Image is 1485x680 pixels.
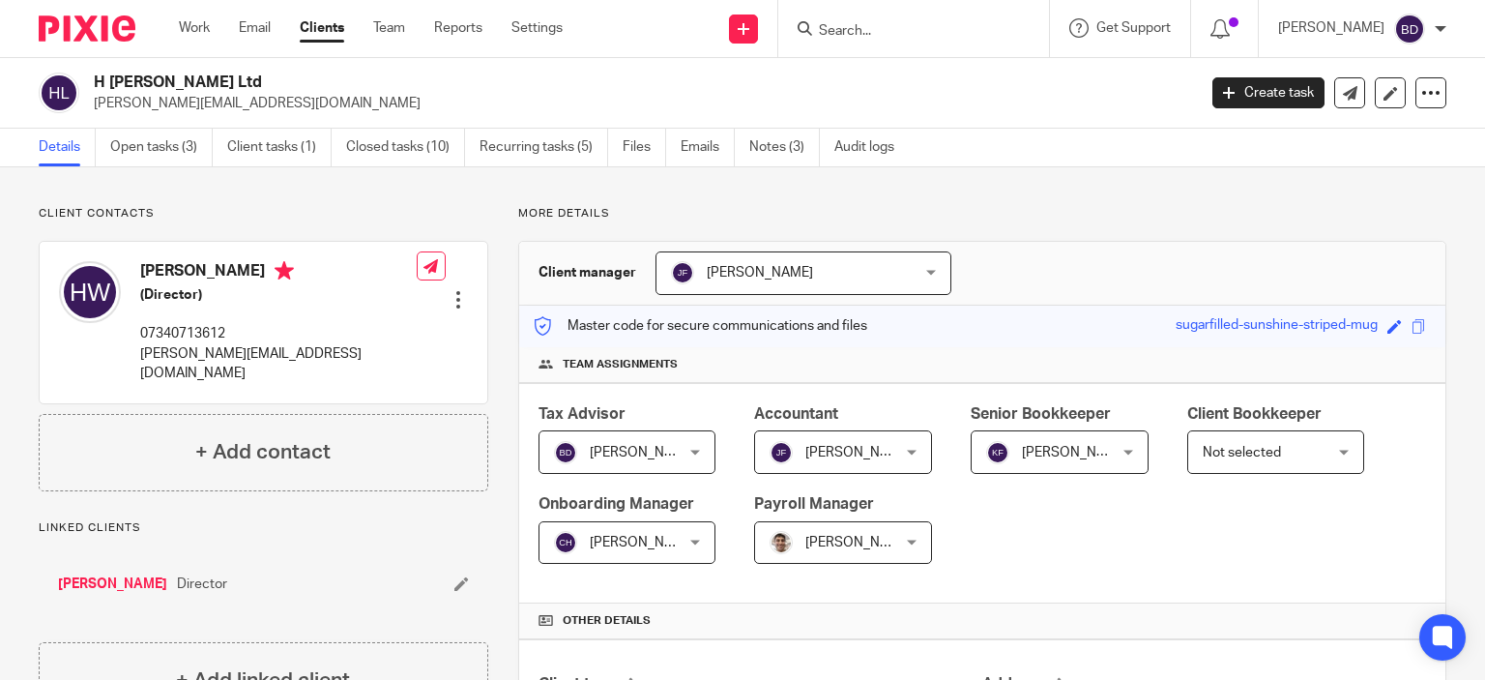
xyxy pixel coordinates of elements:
span: [PERSON_NAME] [590,446,696,459]
a: [PERSON_NAME] [58,575,167,594]
span: Payroll Manager [754,496,874,512]
p: Master code for secure communications and files [534,316,867,336]
a: Create task [1212,77,1325,108]
span: Client Bookkeeper [1187,406,1322,422]
span: [PERSON_NAME] [1022,446,1128,459]
a: Work [179,18,210,38]
span: [PERSON_NAME] [805,446,912,459]
a: Closed tasks (10) [346,129,465,166]
img: svg%3E [1394,14,1425,44]
a: Open tasks (3) [110,129,213,166]
a: Reports [434,18,482,38]
span: Director [177,575,227,594]
span: [PERSON_NAME] [805,536,912,549]
p: [PERSON_NAME][EMAIL_ADDRESS][DOMAIN_NAME] [140,344,417,384]
a: Team [373,18,405,38]
p: Linked clients [39,520,488,536]
h4: [PERSON_NAME] [140,261,417,285]
div: sugarfilled-sunshine-striped-mug [1176,315,1378,338]
img: svg%3E [770,441,793,464]
p: More details [518,206,1446,222]
p: Client contacts [39,206,488,222]
span: Get Support [1096,21,1171,35]
a: Audit logs [834,129,909,166]
h4: + Add contact [195,437,331,467]
a: Details [39,129,96,166]
img: svg%3E [59,261,121,323]
a: Emails [681,129,735,166]
img: svg%3E [39,73,79,113]
img: svg%3E [554,441,577,464]
p: [PERSON_NAME] [1278,18,1384,38]
span: Team assignments [563,357,678,372]
img: Pixie [39,15,135,42]
span: [PERSON_NAME] [707,266,813,280]
img: svg%3E [554,531,577,554]
a: Email [239,18,271,38]
a: Settings [511,18,563,38]
span: Not selected [1203,446,1281,459]
span: Accountant [754,406,838,422]
p: 07340713612 [140,324,417,343]
h3: Client manager [539,263,636,282]
h5: (Director) [140,285,417,305]
span: [PERSON_NAME] [590,536,696,549]
a: Notes (3) [749,129,820,166]
span: Senior Bookkeeper [971,406,1111,422]
span: Other details [563,613,651,629]
a: Files [623,129,666,166]
img: svg%3E [671,261,694,284]
span: Onboarding Manager [539,496,694,512]
a: Recurring tasks (5) [480,129,608,166]
span: Tax Advisor [539,406,626,422]
a: Clients [300,18,344,38]
p: [PERSON_NAME][EMAIL_ADDRESS][DOMAIN_NAME] [94,94,1183,113]
input: Search [817,23,991,41]
img: PXL_20240409_141816916.jpg [770,531,793,554]
img: svg%3E [986,441,1009,464]
h2: H [PERSON_NAME] Ltd [94,73,966,93]
a: Client tasks (1) [227,129,332,166]
i: Primary [275,261,294,281]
